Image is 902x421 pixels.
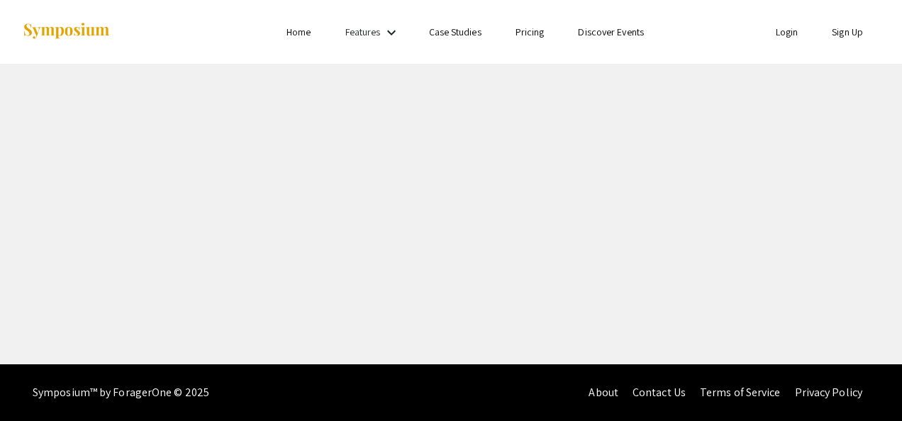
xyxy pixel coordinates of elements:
[286,26,311,38] a: Home
[795,385,862,400] a: Privacy Policy
[516,26,545,38] a: Pricing
[22,22,111,41] img: Symposium by ForagerOne
[700,385,781,400] a: Terms of Service
[832,26,863,38] a: Sign Up
[633,385,686,400] a: Contact Us
[578,26,644,38] a: Discover Events
[429,26,481,38] a: Case Studies
[589,385,618,400] a: About
[345,26,381,38] a: Features
[776,26,798,38] a: Login
[383,24,400,41] mat-icon: Expand Features list
[33,364,209,421] div: Symposium™ by ForagerOne © 2025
